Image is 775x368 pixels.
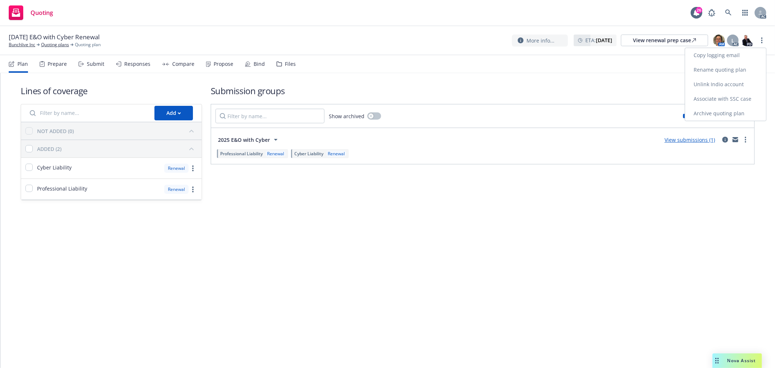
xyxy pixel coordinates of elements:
span: [DATE] E&O with Cyber Renewal [9,33,100,41]
span: Professional Liability [220,151,263,157]
div: Responses [124,61,150,67]
a: Report a Bug [705,5,719,20]
div: Propose [214,61,233,67]
span: Quoting plan [75,41,101,48]
div: Drag to move [713,353,722,368]
button: 2025 E&O with Cyber [215,132,283,147]
button: ADDED (2) [37,143,197,155]
input: Filter by name... [25,106,150,120]
div: Submit [87,61,104,67]
input: Filter by name... [215,109,324,123]
span: ETA : [585,36,612,44]
div: 26 [696,7,702,13]
img: photo [741,35,752,46]
div: Bind [254,61,265,67]
a: more [741,135,750,144]
div: Prepare [48,61,67,67]
button: More info... [512,35,568,47]
span: Quoting [31,10,53,16]
div: Limits added [683,113,716,119]
span: 2025 E&O with Cyber [218,136,270,144]
div: Compare [172,61,194,67]
div: Renewal [164,164,189,173]
span: Show archived [329,112,364,120]
a: Quoting [6,3,56,23]
span: Professional Liability [37,185,87,192]
a: Switch app [738,5,752,20]
a: Associate with SSC case [685,92,766,106]
div: Add [166,106,181,120]
img: photo [713,35,725,46]
span: More info... [526,37,554,44]
a: Rename quoting plan [685,63,766,77]
a: more [758,36,766,45]
a: circleInformation [721,135,730,144]
div: Files [285,61,296,67]
a: View renewal prep case [621,35,708,46]
div: Renewal [266,151,286,157]
h1: Submission groups [211,85,755,97]
button: Add [154,106,193,120]
a: more [189,185,197,194]
strong: [DATE] [596,37,612,44]
span: Nova Assist [727,357,756,364]
div: ADDED (2) [37,145,61,153]
div: View renewal prep case [633,35,696,46]
div: Renewal [326,151,346,157]
a: View submissions (1) [665,136,715,143]
button: Nova Assist [713,353,762,368]
a: Copy logging email [685,48,766,63]
button: NOT ADDED (0) [37,125,197,137]
div: Plan [17,61,28,67]
a: Quoting plans [41,41,69,48]
a: Unlink Indio account [685,77,766,92]
div: NOT ADDED (0) [37,127,74,135]
a: mail [731,135,740,144]
span: Cyber Liability [294,151,323,157]
a: more [189,164,197,173]
a: Bunchlive Inc [9,41,35,48]
a: Archive quoting plan [685,106,766,121]
span: Cyber Liability [37,164,72,171]
h1: Lines of coverage [21,85,202,97]
span: L [731,37,734,44]
div: Renewal [164,185,189,194]
a: Search [721,5,736,20]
